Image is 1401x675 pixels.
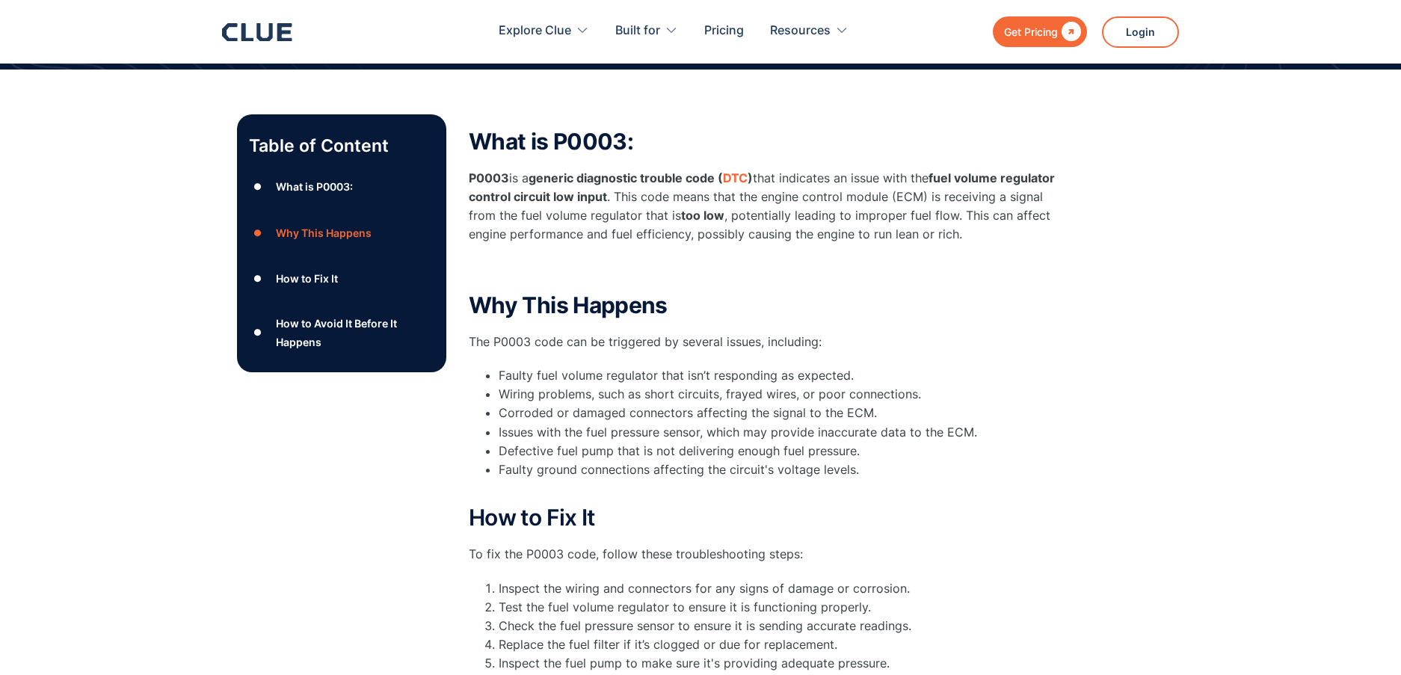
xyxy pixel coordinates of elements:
li: Issues with the fuel pressure sensor, which may provide inaccurate data to the ECM. [499,423,1067,442]
p: The P0003 code can be triggered by several issues, including: [469,333,1067,351]
div:  [1058,22,1081,41]
p: ‍ [469,259,1067,278]
div: Resources [770,7,849,55]
div: How to Fix It [276,269,338,288]
li: Check the fuel pressure sensor to ensure it is sending accurate readings. [499,617,1067,635]
strong: too low [681,208,724,223]
li: Wiring problems, such as short circuits, frayed wires, or poor connections. [499,385,1067,404]
div: ● [249,221,267,244]
div: Resources [770,7,831,55]
p: Table of Content [249,134,434,158]
div: Explore Clue [499,7,589,55]
strong: generic diagnostic trouble code ( [529,170,723,185]
strong: P0003 [469,170,509,185]
strong: What is P0003: [469,128,633,155]
div: ● [249,176,267,198]
a: DTC [723,170,748,185]
div: Explore Clue [499,7,571,55]
a: ●How to Fix It [249,268,434,290]
strong: fuel volume regulator control circuit low input [469,170,1055,204]
a: ●Why This Happens [249,221,434,244]
h2: How to Fix It [469,505,1067,530]
li: Replace the fuel filter if it’s clogged or due for replacement. [499,635,1067,654]
div: Get Pricing [1004,22,1058,41]
a: Login [1102,16,1179,48]
a: Get Pricing [993,16,1087,47]
strong: ) [748,170,753,185]
div: How to Avoid It Before It Happens [276,314,434,351]
li: Faulty fuel volume regulator that isn’t responding as expected. [499,366,1067,385]
li: Inspect the fuel pump to make sure it's providing adequate pressure. [499,654,1067,673]
li: Test the fuel volume regulator to ensure it is functioning properly. [499,598,1067,617]
li: Inspect the wiring and connectors for any signs of damage or corrosion. [499,579,1067,598]
div: What is P0003: [276,177,353,196]
a: ●How to Avoid It Before It Happens [249,314,434,351]
a: Pricing [704,7,744,55]
li: Faulty ground connections affecting the circuit's voltage levels. [499,460,1067,498]
li: Corroded or damaged connectors affecting the signal to the ECM. [499,404,1067,422]
div: Built for [615,7,660,55]
strong: Why This Happens [469,292,668,318]
p: To fix the P0003 code, follow these troubleshooting steps: [469,545,1067,564]
div: Built for [615,7,678,55]
div: ● [249,321,267,344]
a: ●What is P0003: [249,176,434,198]
p: is a that indicates an issue with the . This code means that the engine control module (ECM) is r... [469,169,1067,244]
div: Why This Happens [276,224,372,242]
li: Defective fuel pump that is not delivering enough fuel pressure. [499,442,1067,460]
div: ● [249,268,267,290]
